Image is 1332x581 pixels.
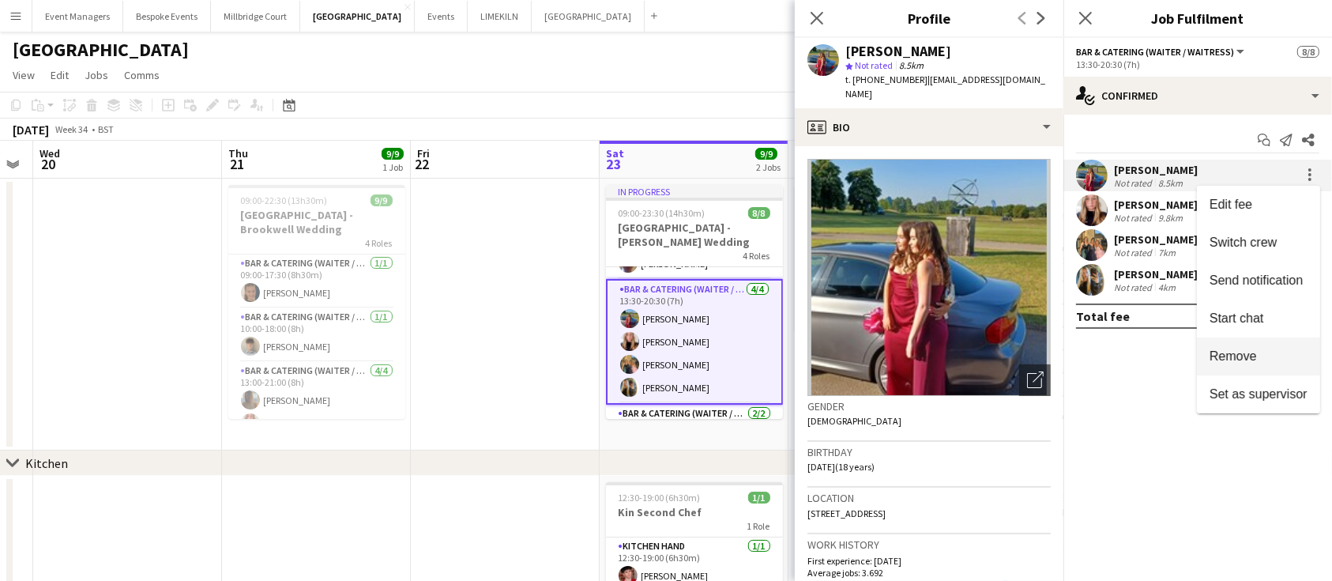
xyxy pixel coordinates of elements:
button: Switch crew [1197,224,1320,262]
span: Remove [1210,349,1257,363]
span: Edit fee [1210,198,1252,211]
span: Send notification [1210,274,1303,287]
button: Remove [1197,338,1320,375]
span: Start chat [1210,311,1263,325]
span: Set as supervisor [1210,387,1308,401]
button: Edit fee [1197,186,1320,224]
span: Switch crew [1210,236,1277,249]
button: Start chat [1197,300,1320,338]
button: Send notification [1197,262,1320,300]
button: Set as supervisor [1197,375,1320,413]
